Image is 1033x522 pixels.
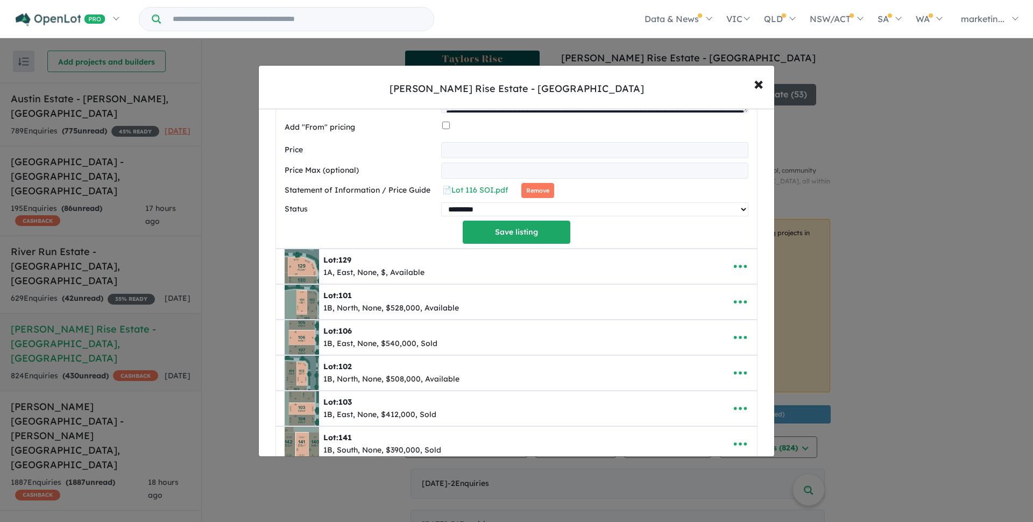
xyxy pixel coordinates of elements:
[285,184,438,197] label: Statement of Information / Price Guide
[521,183,554,199] button: Remove
[961,13,1004,24] span: marketin...
[338,291,352,300] span: 101
[285,356,319,390] img: Taylors%20Rise%20Estate%20-%20Deanside%20-%20Lot%20102___1741741748.png
[338,362,352,371] span: 102
[285,320,319,355] img: Taylors%20Rise%20Estate%20-%20Deanside%20-%20Lot%20106___1741741770.png
[442,185,508,195] span: 📄 Lot 116 SOI.pdf
[323,255,351,265] b: Lot:
[163,8,431,31] input: Try estate name, suburb, builder or developer
[442,185,508,195] a: 📄Lot 116 SOI.pdf
[390,82,644,96] div: [PERSON_NAME] Rise Estate - [GEOGRAPHIC_DATA]
[285,144,437,157] label: Price
[323,444,441,457] div: 1B, South, None, $390,000, Sold
[338,397,352,407] span: 103
[338,255,351,265] span: 129
[16,13,105,26] img: Openlot PRO Logo White
[323,291,352,300] b: Lot:
[754,72,763,95] span: ×
[323,337,437,350] div: 1B, East, None, $540,000, Sold
[323,373,459,386] div: 1B, North, None, $508,000, Available
[285,121,438,134] label: Add "From" pricing
[463,221,570,244] button: Save listing
[285,164,437,177] label: Price Max (optional)
[323,266,424,279] div: 1A, East, None, $, Available
[323,433,352,442] b: Lot:
[323,362,352,371] b: Lot:
[285,427,319,461] img: Taylors%20Rise%20Estate%20-%20Deanside%20-%20Lot%20141___1741843761.jpg
[323,326,352,336] b: Lot:
[323,397,352,407] b: Lot:
[285,203,437,216] label: Status
[338,326,352,336] span: 106
[323,408,436,421] div: 1B, East, None, $412,000, Sold
[285,249,319,284] img: Taylors%20Rise%20Estate%20-%20Deanside%20-%20Lot%20129___1730860472.png
[323,302,459,315] div: 1B, North, None, $528,000, Available
[285,391,319,426] img: Taylors%20Rise%20Estate%20-%20Deanside%20-%20Lot%20103___1741741794.png
[285,285,319,319] img: Taylors%20Rise%20Estate%20-%20Deanside%20-%20Lot%20101___1741741696.png
[338,433,352,442] span: 141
